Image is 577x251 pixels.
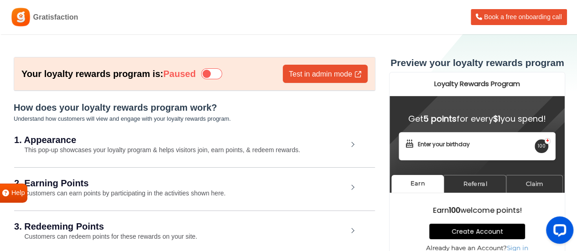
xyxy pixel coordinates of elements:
strong: 100 [60,133,71,143]
h2: 2. Earning Points [14,179,348,188]
h2: 1. Appearance [14,135,348,144]
small: Customers can earn points by participating in the activities shown here. [14,190,226,197]
p: Already have an Account? [16,172,160,180]
h2: Loyalty Rewards Program [5,8,171,16]
a: Create Account [40,152,136,167]
h3: Earn welcome points! [16,134,160,143]
span: Book a free onboarding call [484,13,561,20]
span: Help [11,188,25,198]
small: This pop-up showcases your loyalty program & helps visitors join, earn points, & redeem rewards. [14,146,300,154]
iframe: LiveChat chat widget [539,213,577,251]
img: Gratisfaction [10,7,31,27]
small: Customers can redeem points for these rewards on your site. [14,233,197,240]
a: Earn [2,103,55,120]
h4: Get for every you spend! [10,42,166,51]
a: Test in admin mode [283,65,368,83]
a: Sign in [118,172,139,179]
h5: How does your loyalty rewards program work? [14,102,375,113]
strong: $1 [104,41,111,52]
strong: 5 points [34,41,68,52]
a: Book a free onboarding call [471,9,567,25]
h2: 3. Redeeming Points [14,222,348,231]
a: Claim [117,103,174,121]
strong: Paused [163,69,196,79]
a: Referral [55,103,117,121]
small: Understand how customers will view and engage with your loyalty rewards program. [14,115,231,122]
h6: Your loyalty rewards program is: [21,68,196,79]
span: Gratisfaction [33,12,78,23]
a: Gratisfaction [10,7,78,27]
h3: Preview your loyalty rewards program [389,57,565,68]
